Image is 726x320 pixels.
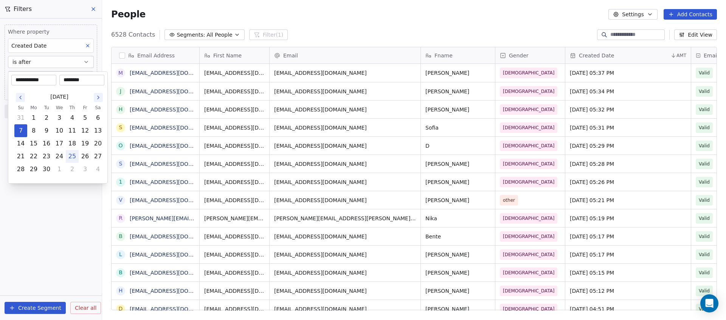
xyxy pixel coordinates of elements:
th: Sunday [14,104,27,111]
button: Wednesday, September 10th, 2025 [53,125,65,137]
button: Tuesday, September 2nd, 2025 [40,112,53,124]
button: Tuesday, September 9th, 2025 [40,125,53,137]
button: Sunday, September 28th, 2025 [15,163,27,175]
button: Sunday, September 14th, 2025 [15,138,27,150]
th: Wednesday [53,104,66,111]
button: Friday, September 19th, 2025 [79,138,91,150]
button: Wednesday, October 1st, 2025 [53,163,65,175]
button: Friday, September 26th, 2025 [79,150,91,162]
button: Tuesday, September 16th, 2025 [40,138,53,150]
button: Wednesday, September 24th, 2025 [53,150,65,162]
th: Tuesday [40,104,53,111]
th: Saturday [92,104,104,111]
button: Sunday, August 31st, 2025 [15,112,27,124]
button: Thursday, September 11th, 2025 [66,125,78,137]
button: Friday, September 5th, 2025 [79,112,91,124]
button: Thursday, September 4th, 2025 [66,112,78,124]
button: Friday, October 3rd, 2025 [79,163,91,175]
button: Go to the Next Month [94,93,103,102]
button: Thursday, October 2nd, 2025 [66,163,78,175]
table: September 2025 [14,104,104,176]
button: Go to the Previous Month [16,93,25,102]
button: Monday, September 8th, 2025 [28,125,40,137]
button: Wednesday, September 3rd, 2025 [53,112,65,124]
button: Monday, September 15th, 2025 [28,138,40,150]
button: Today, Thursday, September 25th, 2025 [66,150,78,162]
button: Monday, September 22nd, 2025 [28,150,40,162]
button: Monday, September 29th, 2025 [28,163,40,175]
button: Sunday, September 21st, 2025 [15,150,27,162]
th: Monday [27,104,40,111]
button: Monday, September 1st, 2025 [28,112,40,124]
button: Tuesday, September 23rd, 2025 [40,150,53,162]
button: Tuesday, September 30th, 2025 [40,163,53,175]
button: Thursday, September 18th, 2025 [66,138,78,150]
button: Saturday, September 6th, 2025 [92,112,104,124]
span: [DATE] [50,93,68,101]
th: Thursday [66,104,79,111]
button: Saturday, September 27th, 2025 [92,150,104,162]
th: Friday [79,104,92,111]
button: Saturday, October 4th, 2025 [92,163,104,175]
button: Saturday, September 13th, 2025 [92,125,104,137]
button: Saturday, September 20th, 2025 [92,138,104,150]
button: Wednesday, September 17th, 2025 [53,138,65,150]
button: Sunday, September 7th, 2025, selected [15,125,27,137]
button: Friday, September 12th, 2025 [79,125,91,137]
